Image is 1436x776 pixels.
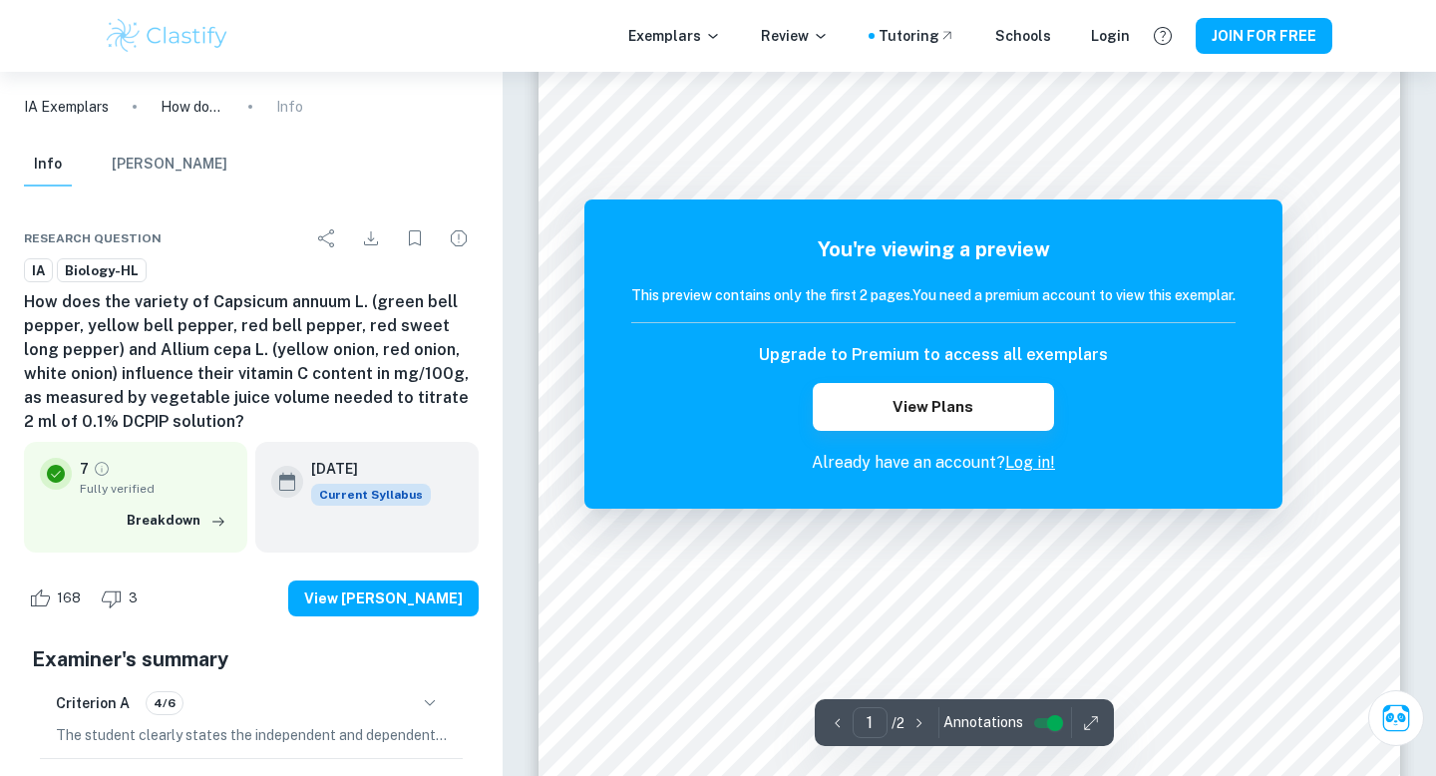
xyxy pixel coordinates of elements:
span: IA [25,261,52,281]
div: Like [24,582,92,614]
div: Report issue [439,218,479,258]
h6: Criterion A [56,692,130,714]
button: Info [24,143,72,187]
button: Breakdown [122,506,231,536]
span: Fully verified [80,480,231,498]
h6: How does the variety of Capsicum annuum L. (green bell pepper, yellow bell pepper, red bell peppe... [24,290,479,434]
h6: This preview contains only the first 2 pages. You need a premium account to view this exemplar. [631,284,1236,306]
h5: Examiner's summary [32,644,471,674]
span: Current Syllabus [311,484,431,506]
button: View [PERSON_NAME] [288,581,479,616]
p: Already have an account? [631,451,1236,475]
a: Tutoring [879,25,955,47]
p: Exemplars [628,25,721,47]
div: Dislike [96,582,149,614]
button: Ask Clai [1368,690,1424,746]
div: Download [351,218,391,258]
span: Biology-HL [58,261,146,281]
div: Bookmark [395,218,435,258]
button: JOIN FOR FREE [1196,18,1332,54]
button: View Plans [813,383,1054,431]
h5: You're viewing a preview [631,234,1236,264]
p: 7 [80,458,89,480]
a: Log in! [1005,453,1055,472]
button: Help and Feedback [1146,19,1180,53]
a: IA Exemplars [24,96,109,118]
div: Share [307,218,347,258]
p: / 2 [892,712,904,734]
span: 4/6 [147,694,182,712]
a: Grade fully verified [93,460,111,478]
a: Biology-HL [57,258,147,283]
span: Annotations [943,712,1023,733]
p: How does the variety of Capsicum annuum L. (green bell pepper, yellow bell pepper, red bell peppe... [161,96,224,118]
img: Clastify logo [104,16,230,56]
p: Review [761,25,829,47]
a: IA [24,258,53,283]
a: Schools [995,25,1051,47]
h6: [DATE] [311,458,415,480]
p: Info [276,96,303,118]
button: [PERSON_NAME] [112,143,227,187]
span: 3 [118,588,149,608]
h6: Upgrade to Premium to access all exemplars [759,343,1108,367]
span: Research question [24,229,162,247]
p: The student clearly states the independent and dependent variables in the research question, spec... [56,724,447,746]
a: Login [1091,25,1130,47]
span: 168 [46,588,92,608]
div: This exemplar is based on the current syllabus. Feel free to refer to it for inspiration/ideas wh... [311,484,431,506]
